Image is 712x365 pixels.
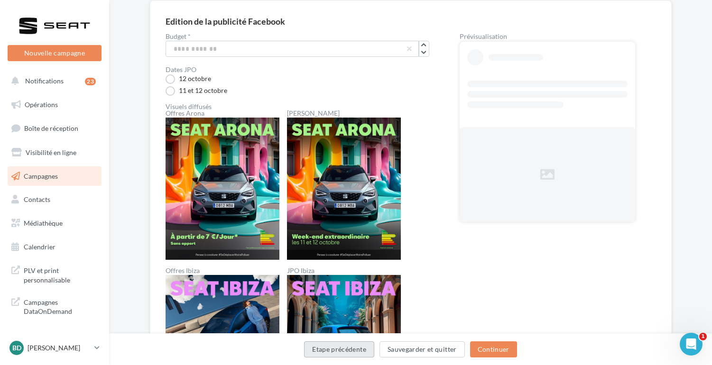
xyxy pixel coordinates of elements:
[166,267,279,274] label: Offres Ibiza
[24,219,63,227] span: Médiathèque
[699,333,707,340] span: 1
[6,190,103,210] a: Contacts
[304,341,374,357] button: Etape précédente
[166,17,285,26] div: Edition de la publicité Facebook
[166,118,279,260] img: Offres Arona
[24,195,50,203] span: Contacts
[287,118,401,260] img: JPO Arona
[460,33,656,40] div: Prévisualisation
[166,110,279,117] label: Offres Arona
[379,341,465,357] button: Sauvegarder et quitter
[25,100,58,109] span: Opérations
[166,86,227,96] label: 11 et 12 octobre
[25,77,64,85] span: Notifications
[166,74,211,84] label: 12 octobre
[6,292,103,320] a: Campagnes DataOnDemand
[24,296,98,316] span: Campagnes DataOnDemand
[470,341,517,357] button: Continuer
[24,243,55,251] span: Calendrier
[6,71,100,91] button: Notifications 23
[8,339,102,357] a: BD [PERSON_NAME]
[287,110,401,117] label: [PERSON_NAME]
[166,103,429,110] div: Visuels diffusés
[6,260,103,288] a: PLV et print personnalisable
[24,124,78,132] span: Boîte de réception
[287,267,401,274] label: JPO Ibiza
[680,333,703,356] iframe: Intercom live chat
[8,45,102,61] button: Nouvelle campagne
[166,66,196,73] label: Dates JPO
[24,264,98,284] span: PLV et print personnalisable
[6,143,103,163] a: Visibilité en ligne
[24,172,58,180] span: Campagnes
[166,33,429,40] label: Budget *
[6,166,103,186] a: Campagnes
[12,343,21,353] span: BD
[26,148,76,156] span: Visibilité en ligne
[6,118,103,138] a: Boîte de réception
[6,237,103,257] a: Calendrier
[6,95,103,115] a: Opérations
[6,213,103,233] a: Médiathèque
[28,343,91,353] p: [PERSON_NAME]
[85,78,96,85] div: 23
